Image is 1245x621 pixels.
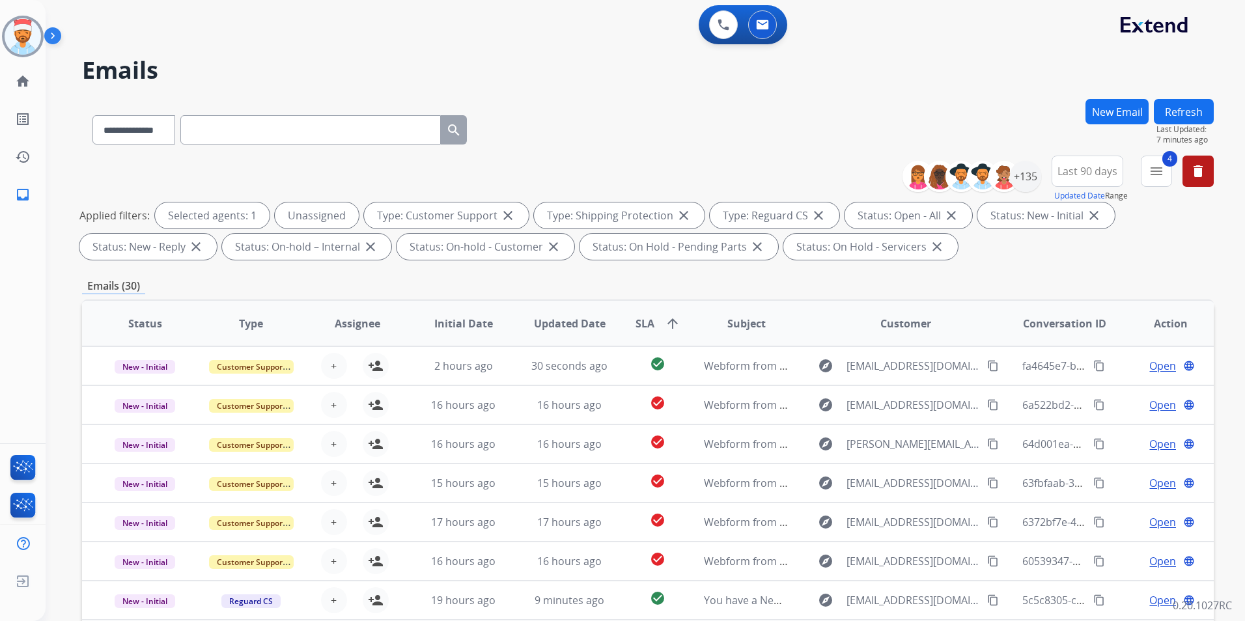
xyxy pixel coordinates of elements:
[1141,156,1172,187] button: 4
[15,111,31,127] mat-icon: list_alt
[846,358,980,374] span: [EMAIL_ADDRESS][DOMAIN_NAME]
[431,554,496,568] span: 16 hours ago
[1149,553,1176,569] span: Open
[221,594,281,608] span: Reguard CS
[1093,477,1105,489] mat-icon: content_copy
[1093,438,1105,450] mat-icon: content_copy
[535,593,604,607] span: 9 minutes ago
[431,437,496,451] span: 16 hours ago
[1093,516,1105,528] mat-icon: content_copy
[880,316,931,331] span: Customer
[115,399,175,413] span: New - Initial
[115,516,175,530] span: New - Initial
[1183,594,1195,606] mat-icon: language
[364,202,529,228] div: Type: Customer Support
[846,397,980,413] span: [EMAIL_ADDRESS][DOMAIN_NAME]
[1023,316,1106,331] span: Conversation ID
[1054,191,1105,201] button: Updated Date
[977,202,1115,228] div: Status: New - Initial
[5,18,41,55] img: avatar
[636,316,654,331] span: SLA
[537,476,602,490] span: 15 hours ago
[987,555,999,567] mat-icon: content_copy
[209,516,294,530] span: Customer Support
[1162,151,1177,167] span: 4
[1108,301,1214,346] th: Action
[1183,555,1195,567] mat-icon: language
[321,587,347,613] button: +
[446,122,462,138] mat-icon: search
[368,475,384,491] mat-icon: person_add
[650,434,665,450] mat-icon: check_circle
[434,359,493,373] span: 2 hours ago
[209,438,294,452] span: Customer Support
[1183,438,1195,450] mat-icon: language
[580,234,778,260] div: Status: On Hold - Pending Parts
[1093,594,1105,606] mat-icon: content_copy
[704,359,999,373] span: Webform from [EMAIL_ADDRESS][DOMAIN_NAME] on [DATE]
[321,392,347,418] button: +
[115,555,175,569] span: New - Initial
[1093,555,1105,567] mat-icon: content_copy
[846,475,980,491] span: [EMAIL_ADDRESS][DOMAIN_NAME]
[818,358,833,374] mat-icon: explore
[944,208,959,223] mat-icon: close
[846,592,980,608] span: [EMAIL_ADDRESS][DOMAIN_NAME]
[1149,358,1176,374] span: Open
[710,202,839,228] div: Type: Reguard CS
[321,509,347,535] button: +
[1149,514,1176,530] span: Open
[534,316,606,331] span: Updated Date
[397,234,574,260] div: Status: On-hold - Customer
[1022,554,1225,568] span: 60539347-8ba8-47cb-8a59-60b03e1be6a5
[115,360,175,374] span: New - Initial
[650,395,665,411] mat-icon: check_circle
[704,554,999,568] span: Webform from [EMAIL_ADDRESS][DOMAIN_NAME] on [DATE]
[1183,477,1195,489] mat-icon: language
[331,475,337,491] span: +
[331,397,337,413] span: +
[987,477,999,489] mat-icon: content_copy
[79,234,217,260] div: Status: New - Reply
[650,473,665,489] mat-icon: check_circle
[1052,156,1123,187] button: Last 90 days
[704,476,999,490] span: Webform from [EMAIL_ADDRESS][DOMAIN_NAME] on [DATE]
[431,476,496,490] span: 15 hours ago
[1156,135,1214,145] span: 7 minutes ago
[749,239,765,255] mat-icon: close
[1022,476,1216,490] span: 63fbfaab-368a-4dce-a628-8315392f9816
[500,208,516,223] mat-icon: close
[368,514,384,530] mat-icon: person_add
[209,555,294,569] span: Customer Support
[650,590,665,606] mat-icon: check_circle
[222,234,391,260] div: Status: On-hold – Internal
[1022,437,1217,451] span: 64d001ea-a663-4f66-913e-3f8d591d65f2
[128,316,162,331] span: Status
[431,593,496,607] span: 19 hours ago
[82,57,1214,83] h2: Emails
[1190,163,1206,179] mat-icon: delete
[115,594,175,608] span: New - Initial
[321,353,347,379] button: +
[987,438,999,450] mat-icon: content_copy
[537,437,602,451] span: 16 hours ago
[818,592,833,608] mat-icon: explore
[209,360,294,374] span: Customer Support
[1183,360,1195,372] mat-icon: language
[818,475,833,491] mat-icon: explore
[1085,99,1149,124] button: New Email
[818,397,833,413] mat-icon: explore
[650,512,665,528] mat-icon: check_circle
[331,358,337,374] span: +
[987,360,999,372] mat-icon: content_copy
[665,316,680,331] mat-icon: arrow_upward
[275,202,359,228] div: Unassigned
[1054,190,1128,201] span: Range
[1149,163,1164,179] mat-icon: menu
[704,515,999,529] span: Webform from [EMAIL_ADDRESS][DOMAIN_NAME] on [DATE]
[363,239,378,255] mat-icon: close
[155,202,270,228] div: Selected agents: 1
[368,436,384,452] mat-icon: person_add
[811,208,826,223] mat-icon: close
[331,592,337,608] span: +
